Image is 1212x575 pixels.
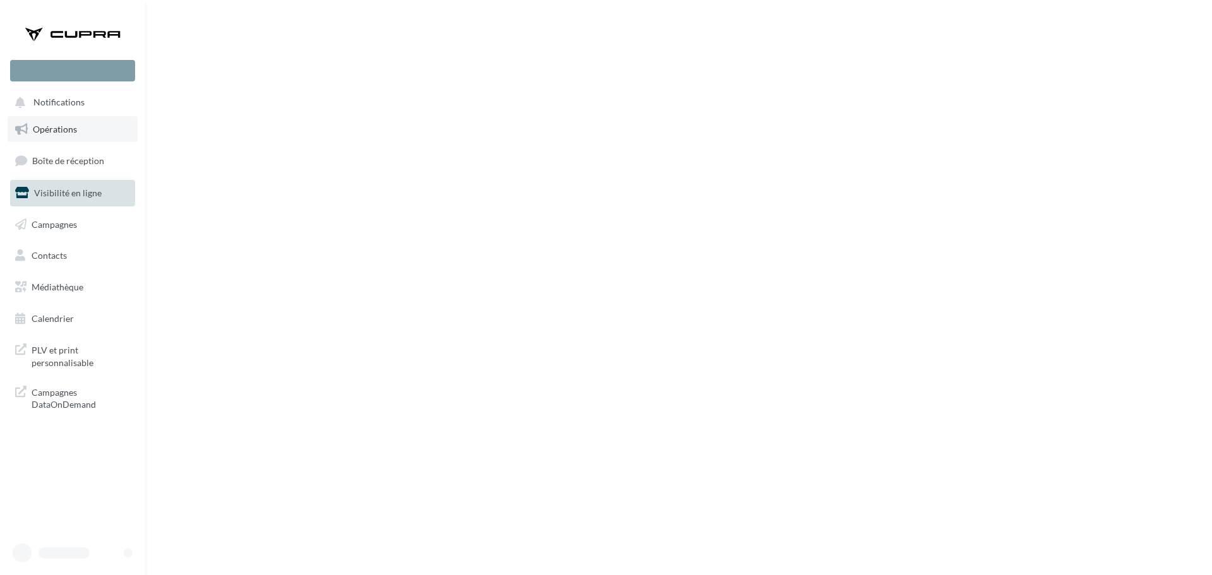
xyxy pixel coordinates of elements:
a: PLV et print personnalisable [8,336,138,374]
span: Campagnes DataOnDemand [32,384,130,411]
span: Calendrier [32,313,74,324]
a: Visibilité en ligne [8,180,138,206]
a: Médiathèque [8,274,138,300]
a: Campagnes DataOnDemand [8,379,138,416]
span: Campagnes [32,218,77,229]
a: Calendrier [8,305,138,332]
span: Notifications [33,97,85,108]
span: Visibilité en ligne [34,187,102,198]
span: Boîte de réception [32,155,104,166]
span: Médiathèque [32,282,83,292]
span: Opérations [33,124,77,134]
span: Contacts [32,250,67,261]
a: Opérations [8,116,138,143]
a: Boîte de réception [8,147,138,174]
a: Campagnes [8,211,138,238]
span: PLV et print personnalisable [32,341,130,369]
div: Nouvelle campagne [10,60,135,81]
a: Contacts [8,242,138,269]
